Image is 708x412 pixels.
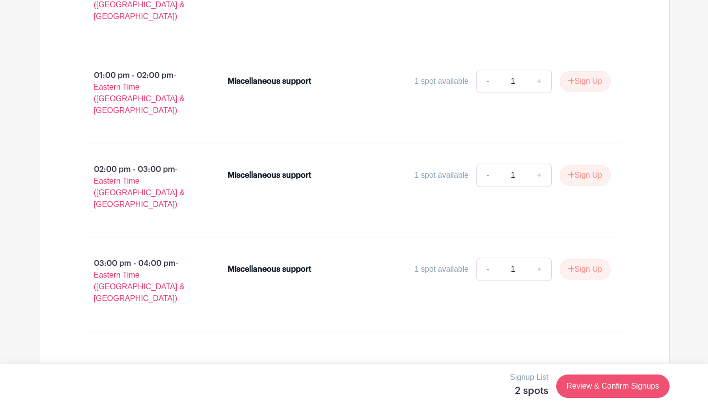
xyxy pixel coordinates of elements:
[228,169,311,181] div: Miscellaneous support
[510,385,548,397] h5: 2 spots
[527,70,551,93] a: +
[228,263,311,275] div: Miscellaneous support
[415,169,469,181] div: 1 spot available
[476,164,499,187] a: -
[556,375,669,398] a: Review & Confirm Signups
[560,71,611,92] button: Sign Up
[228,75,311,87] div: Miscellaneous support
[527,258,551,281] a: +
[560,165,611,186] button: Sign Up
[71,254,213,308] p: 03:00 pm - 04:00 pm
[415,75,469,87] div: 1 spot available
[476,258,499,281] a: -
[527,164,551,187] a: +
[71,160,213,214] p: 02:00 pm - 03:00 pm
[560,259,611,280] button: Sign Up
[510,372,548,383] p: Signup List
[415,263,469,275] div: 1 spot available
[476,70,499,93] a: -
[71,66,213,120] p: 01:00 pm - 02:00 pm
